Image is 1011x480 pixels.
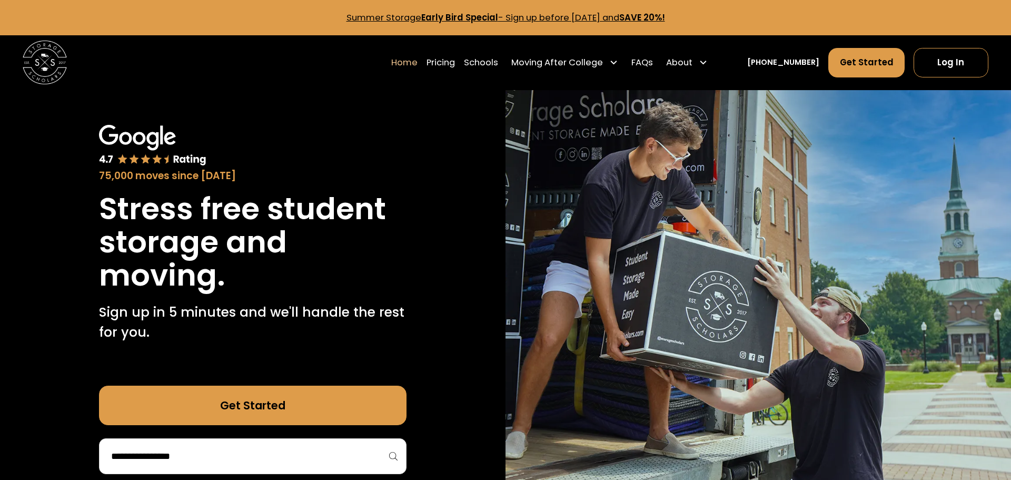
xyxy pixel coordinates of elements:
[427,47,455,78] a: Pricing
[464,47,498,78] a: Schools
[747,57,819,68] a: [PHONE_NUMBER]
[914,48,988,77] a: Log In
[23,41,66,84] img: Storage Scholars main logo
[391,47,418,78] a: Home
[99,125,206,166] img: Google 4.7 star rating
[511,56,603,69] div: Moving After College
[99,169,406,183] div: 75,000 moves since [DATE]
[99,302,406,342] p: Sign up in 5 minutes and we'll handle the rest for you.
[346,12,665,24] a: Summer StorageEarly Bird Special- Sign up before [DATE] andSAVE 20%!
[99,192,406,292] h1: Stress free student storage and moving.
[828,48,905,77] a: Get Started
[619,12,665,24] strong: SAVE 20%!
[662,47,712,78] div: About
[421,12,498,24] strong: Early Bird Special
[666,56,692,69] div: About
[631,47,653,78] a: FAQs
[99,386,406,425] a: Get Started
[507,47,622,78] div: Moving After College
